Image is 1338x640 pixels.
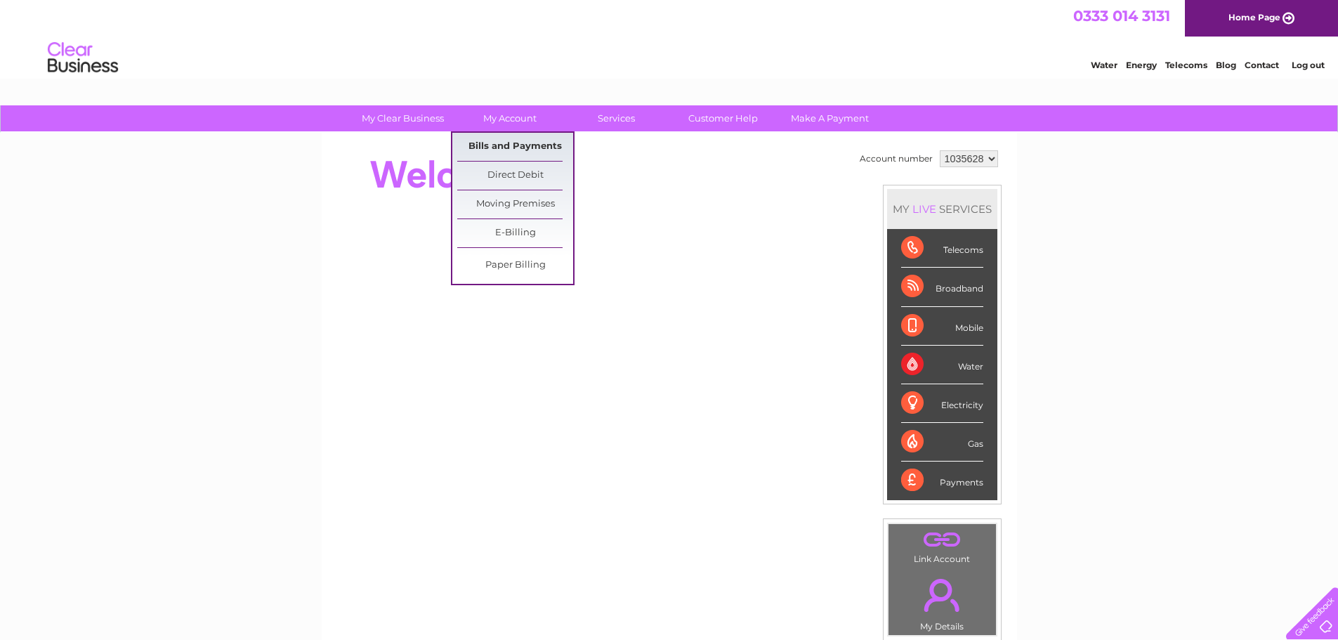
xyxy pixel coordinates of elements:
[558,105,674,131] a: Services
[1091,60,1117,70] a: Water
[856,147,936,171] td: Account number
[772,105,888,131] a: Make A Payment
[457,252,573,280] a: Paper Billing
[345,105,461,131] a: My Clear Business
[901,423,983,462] div: Gas
[901,346,983,384] div: Water
[1216,60,1236,70] a: Blog
[1292,60,1325,70] a: Log out
[901,229,983,268] div: Telecoms
[901,268,983,306] div: Broadband
[457,219,573,247] a: E-Billing
[665,105,781,131] a: Customer Help
[457,162,573,190] a: Direct Debit
[892,528,992,552] a: .
[1126,60,1157,70] a: Energy
[1073,7,1170,25] a: 0333 014 3131
[901,384,983,423] div: Electricity
[1165,60,1207,70] a: Telecoms
[457,190,573,218] a: Moving Premises
[888,567,997,636] td: My Details
[457,133,573,161] a: Bills and Payments
[452,105,568,131] a: My Account
[887,189,997,229] div: MY SERVICES
[47,37,119,79] img: logo.png
[901,307,983,346] div: Mobile
[910,202,939,216] div: LIVE
[888,523,997,568] td: Link Account
[1245,60,1279,70] a: Contact
[901,462,983,499] div: Payments
[338,8,1002,68] div: Clear Business is a trading name of Verastar Limited (registered in [GEOGRAPHIC_DATA] No. 3667643...
[892,570,992,620] a: .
